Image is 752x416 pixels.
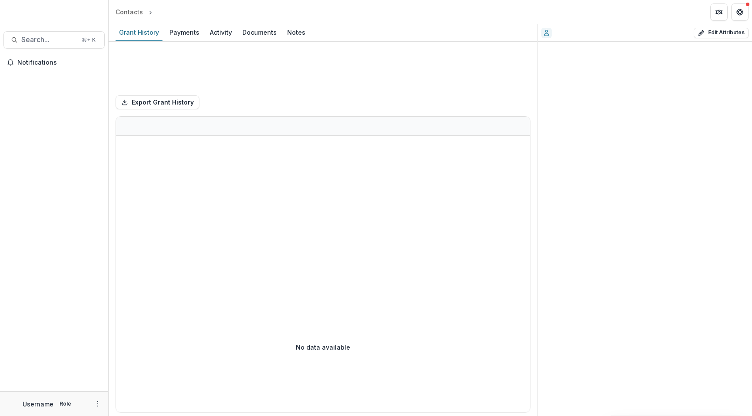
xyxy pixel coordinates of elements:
[239,26,280,39] div: Documents
[116,24,162,41] a: Grant History
[166,24,203,41] a: Payments
[21,36,76,44] span: Search...
[166,26,203,39] div: Payments
[284,26,309,39] div: Notes
[93,399,103,409] button: More
[3,56,105,69] button: Notifications
[206,24,235,41] a: Activity
[116,7,143,16] div: Contacts
[112,6,146,18] a: Contacts
[116,95,199,109] button: Export Grant History
[206,26,235,39] div: Activity
[116,26,162,39] div: Grant History
[80,35,97,45] div: ⌘ + K
[710,3,728,21] button: Partners
[57,400,74,408] p: Role
[284,24,309,41] a: Notes
[239,24,280,41] a: Documents
[17,59,101,66] span: Notifications
[731,3,749,21] button: Get Help
[23,400,53,409] p: Username
[3,31,105,49] button: Search...
[694,28,749,38] button: Edit Attributes
[112,6,191,18] nav: breadcrumb
[296,343,350,352] p: No data available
